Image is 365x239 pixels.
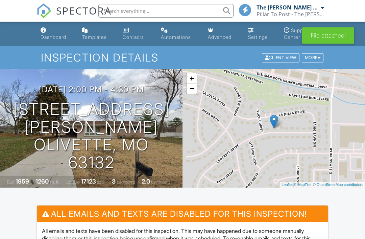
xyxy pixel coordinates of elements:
div: Client View [262,53,299,63]
a: Client View [261,55,301,60]
a: Dashboard [38,24,74,44]
h1: Inspection Details [41,52,324,64]
div: Templates [82,34,107,40]
div: Settings [248,34,268,40]
a: Settings [245,24,276,44]
div: 2.0 [142,178,150,185]
div: 3 [112,178,116,185]
div: Dashboard [41,34,66,40]
span: SPECTORA [56,3,112,18]
a: Leaflet [282,183,293,187]
div: Advanced [208,34,232,40]
div: 17123 [81,178,96,185]
a: © MapTiler [294,183,312,187]
div: More [302,53,324,63]
div: The [PERSON_NAME] Team [257,4,319,11]
a: Zoom in [187,73,197,83]
h1: [STREET_ADDRESS][PERSON_NAME] Olivette, MO 63132 [11,100,172,172]
a: SPECTORA [36,9,112,23]
div: 1260 [35,178,49,185]
div: | [280,182,365,188]
a: Advanced [205,24,240,44]
a: Zoom out [187,83,197,94]
img: The Best Home Inspection Software - Spectora [36,3,51,18]
div: File attached! [302,27,354,44]
a: Templates [79,24,115,44]
input: Search everything... [98,4,234,18]
span: sq. ft. [50,180,59,185]
div: Automations [161,34,191,40]
a: © OpenStreetMap contributors [313,183,363,187]
div: Support Center [284,27,310,40]
span: Lot Size [66,180,80,185]
div: 1959 [16,178,29,185]
span: bathrooms [151,180,170,185]
a: Contacts [120,24,153,44]
div: Pillar To Post - The Frederick Team [257,11,324,18]
a: Automations (Basic) [158,24,200,44]
a: Support Center [281,24,327,44]
span: sq.ft. [97,180,105,185]
h3: All emails and texts are disabled for this inspection! [37,206,328,222]
span: bedrooms [117,180,135,185]
div: Contacts [123,34,144,40]
span: Built [7,180,15,185]
h3: [DATE] 2:00 pm - 4:30 pm [39,85,144,94]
